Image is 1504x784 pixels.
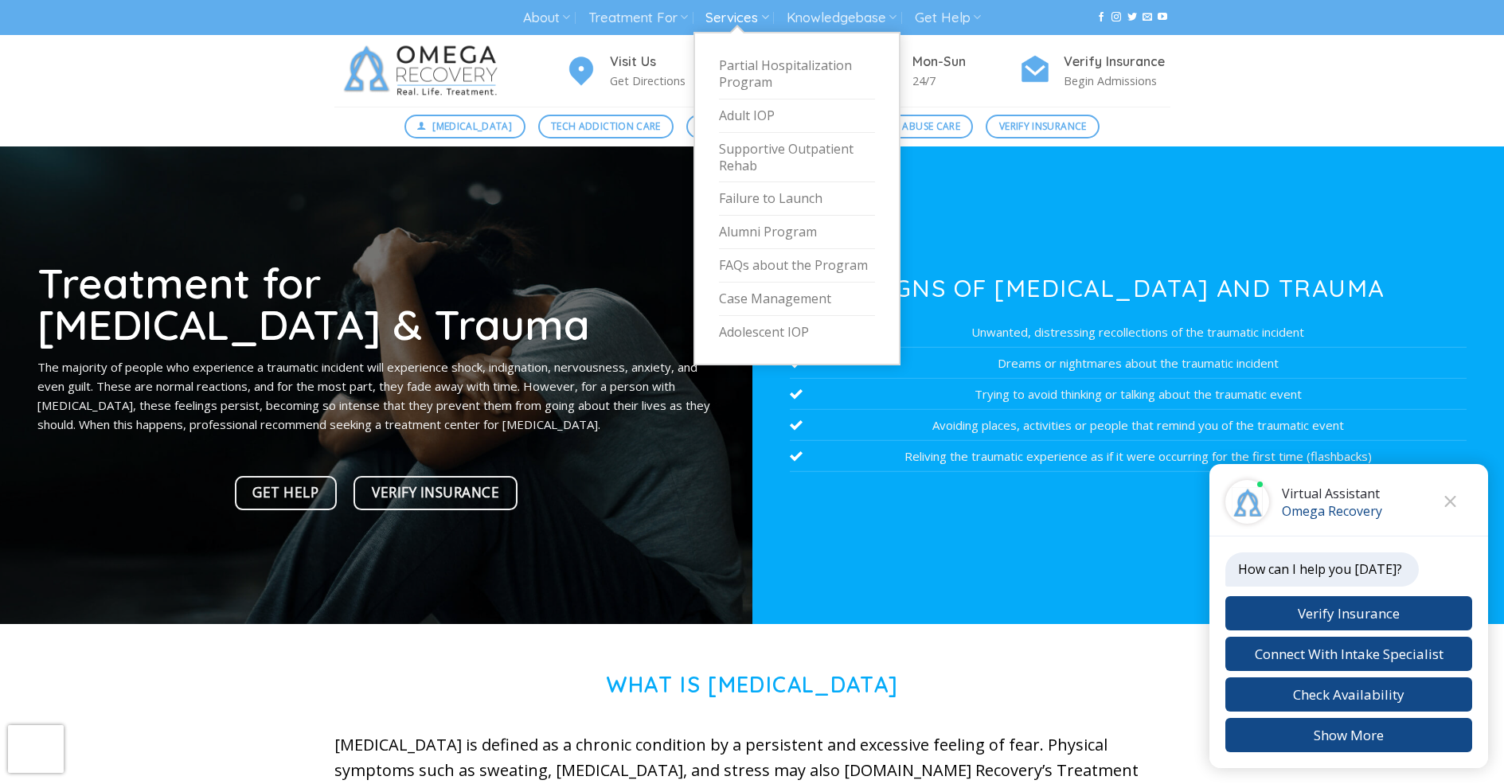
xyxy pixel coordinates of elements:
a: Get Help [915,3,981,33]
p: 24/7 [912,72,1019,90]
h1: Treatment for [MEDICAL_DATA] & Trauma [37,262,714,345]
a: Follow on Facebook [1096,12,1106,23]
span: Substance Abuse Care [844,119,960,134]
li: Dreams or nightmares about the traumatic incident [790,348,1467,379]
a: FAQs about the Program [719,249,875,283]
a: Follow on Twitter [1127,12,1137,23]
a: [MEDICAL_DATA] [404,115,525,138]
h4: Mon-Sun [912,52,1019,72]
a: Mental Health Care [686,115,818,138]
li: Unwanted, distressing recollections of the traumatic incident [790,317,1467,348]
p: Get Directions [610,72,717,90]
a: Knowledgebase [787,3,897,33]
a: Treatment For [588,3,688,33]
p: Begin Admissions [1064,72,1170,90]
a: Adolescent IOP [719,316,875,349]
a: Supportive Outpatient Rehab [719,133,875,183]
span: [MEDICAL_DATA] [432,119,512,134]
a: Verify Insurance [354,476,518,510]
a: Verify Insurance Begin Admissions [1019,52,1170,91]
p: The majority of people who experience a traumatic incident will experience shock, indignation, ne... [37,357,714,434]
a: Case Management [719,283,875,316]
a: Partial Hospitalization Program [719,49,875,99]
h4: Verify Insurance [1064,52,1170,72]
li: Trying to avoid thinking or talking about the traumatic event [790,379,1467,410]
li: Avoiding places, activities or people that remind you of the traumatic event [790,410,1467,441]
a: Failure to Launch [719,182,875,216]
a: Tech Addiction Care [538,115,674,138]
a: Substance Abuse Care [830,115,973,138]
a: Send us an email [1143,12,1152,23]
a: Get Help [235,476,338,510]
h3: Signs of [MEDICAL_DATA] and Trauma [790,276,1467,300]
li: Reliving the traumatic experience as if it were occurring for the first time (flashbacks) [790,441,1467,472]
a: Services [705,3,768,33]
h1: What is [MEDICAL_DATA] [334,672,1170,698]
a: About [523,3,570,33]
a: Visit Us Get Directions [565,52,717,91]
a: Alumni Program [719,216,875,249]
span: Tech Addiction Care [551,119,661,134]
a: Follow on Instagram [1111,12,1121,23]
span: Get Help [252,482,318,504]
img: Omega Recovery [334,35,514,107]
span: Verify Insurance [999,119,1087,134]
h4: Visit Us [610,52,717,72]
a: Follow on YouTube [1158,12,1167,23]
span: Verify Insurance [372,482,499,504]
a: Adult IOP [719,99,875,133]
a: Verify Insurance [986,115,1100,138]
